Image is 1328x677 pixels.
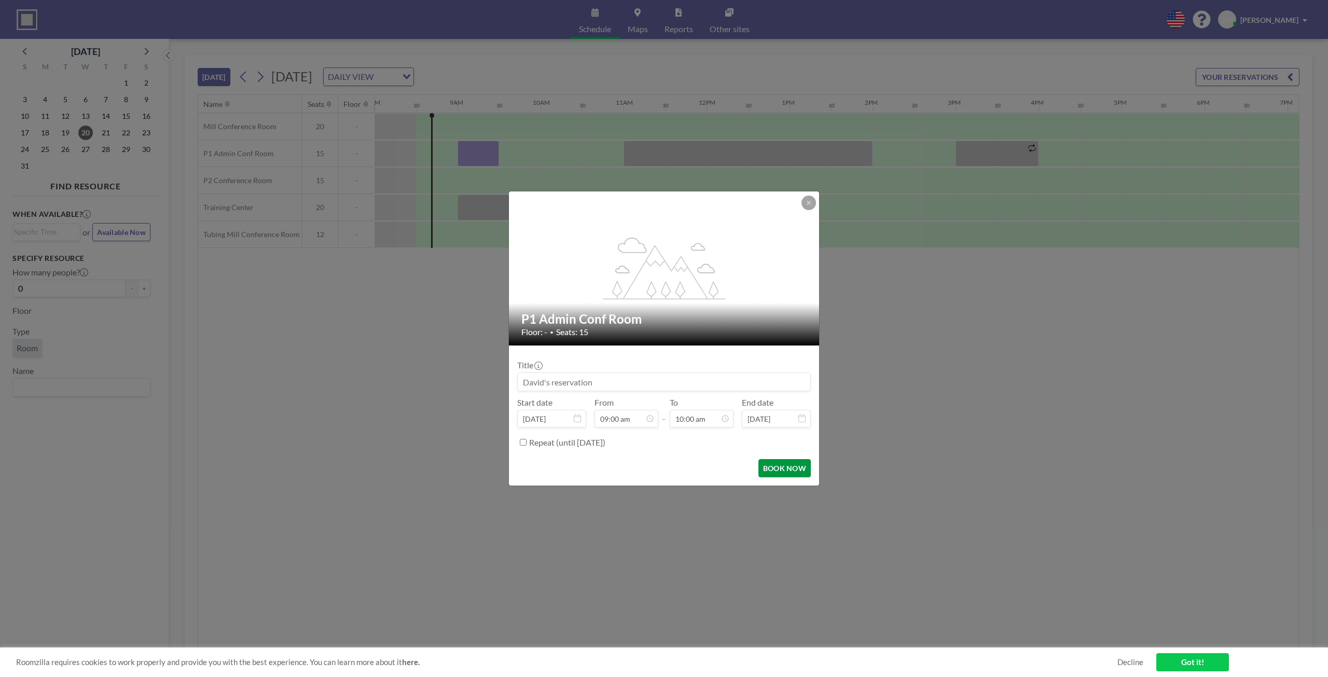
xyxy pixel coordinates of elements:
label: From [594,397,614,408]
label: Repeat (until [DATE]) [529,437,605,448]
span: - [662,401,666,424]
input: David's reservation [518,373,810,391]
span: • [550,328,554,336]
label: End date [742,397,773,408]
span: Roomzilla requires cookies to work properly and provide you with the best experience. You can lea... [16,657,1117,667]
h2: P1 Admin Conf Room [521,311,808,327]
label: Title [517,360,542,370]
a: here. [402,657,420,667]
a: Decline [1117,657,1143,667]
label: Start date [517,397,552,408]
g: flex-grow: 1.2; [603,237,726,299]
button: BOOK NOW [758,459,811,477]
span: Seats: 15 [556,327,588,337]
a: Got it! [1156,653,1229,671]
span: Floor: - [521,327,547,337]
label: To [670,397,678,408]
